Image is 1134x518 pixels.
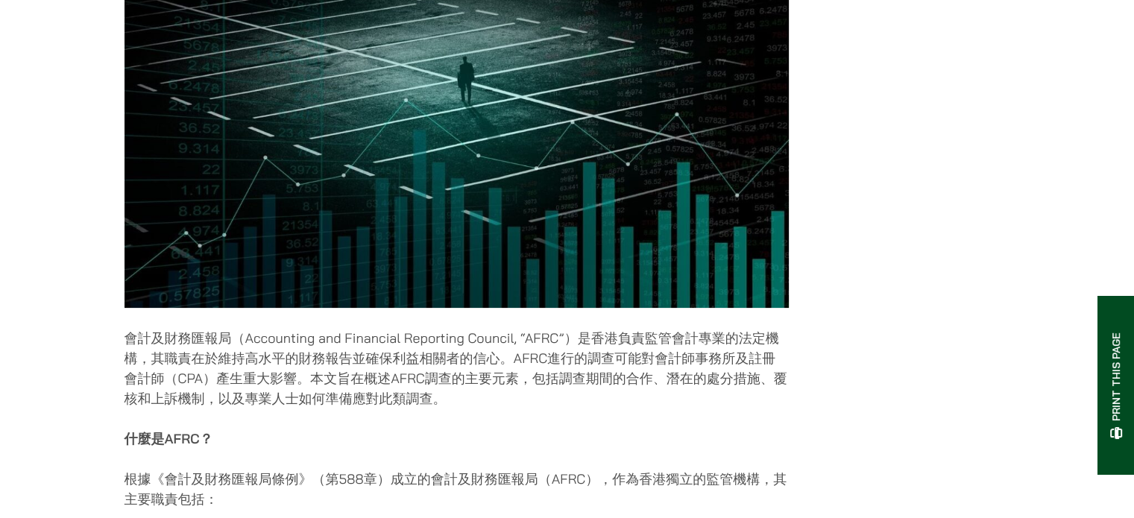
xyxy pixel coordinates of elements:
strong: 什麼是 [125,430,165,447]
p: 根據《會計及財務匯報局條例》（第588章）成立的會計及財務匯報局（AFRC），作為香港獨立的監管機構，其主要職責包括： [125,469,789,509]
p: 會計及財務匯報局（Accounting and Financial Reporting Council, “AFRC”）是香港負責監管會計專業的法定機構，其職責在於維持高水平的財務報告並確保利益... [125,328,789,408]
strong: ？ [199,430,212,447]
strong: AFRC [165,430,200,447]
